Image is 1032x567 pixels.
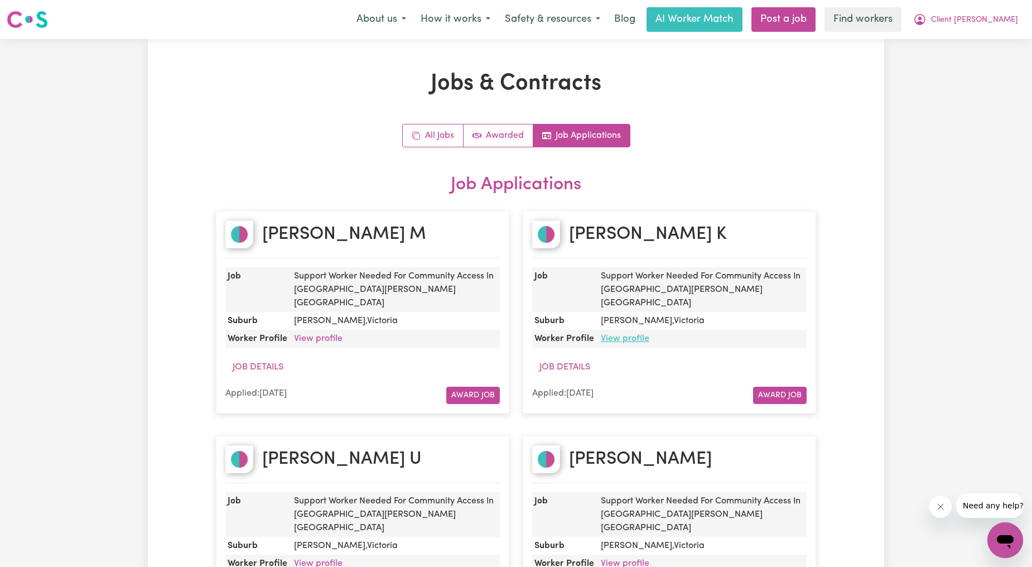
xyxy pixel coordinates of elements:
[532,445,560,473] img: Jazz Davies
[225,267,290,312] dt: Job
[532,492,596,537] dt: Job
[931,14,1018,26] span: Client [PERSON_NAME]
[225,220,253,248] img: Angela
[751,7,816,32] a: Post a job
[262,224,426,245] h2: [PERSON_NAME] M
[349,8,413,31] button: About us
[532,312,596,330] dt: Suburb
[225,312,290,330] dt: Suburb
[824,7,901,32] a: Find workers
[225,389,287,398] span: Applied: [DATE]
[601,334,649,343] a: View profile
[446,387,500,404] button: Award Job
[290,492,500,537] dd: Support Worker Needed For Community Access In [GEOGRAPHIC_DATA][PERSON_NAME][GEOGRAPHIC_DATA]
[533,124,630,147] a: Job applications
[464,124,533,147] a: Active jobs
[290,312,500,330] dd: [PERSON_NAME] , Victoria
[987,522,1023,558] iframe: Button to launch messaging window
[532,267,596,312] dt: Job
[290,267,500,312] dd: Support Worker Needed For Community Access In [GEOGRAPHIC_DATA][PERSON_NAME][GEOGRAPHIC_DATA]
[290,537,500,555] dd: [PERSON_NAME] , Victoria
[569,449,712,470] h2: [PERSON_NAME]
[607,7,642,32] a: Blog
[596,537,807,555] dd: [PERSON_NAME] , Victoria
[596,312,807,330] dd: [PERSON_NAME] , Victoria
[906,8,1025,31] button: My Account
[403,124,464,147] a: All jobs
[596,492,807,537] dd: Support Worker Needed For Community Access In [GEOGRAPHIC_DATA][PERSON_NAME][GEOGRAPHIC_DATA]
[225,357,291,378] button: Job Details
[294,334,343,343] a: View profile
[7,9,48,30] img: Careseekers logo
[929,496,952,518] iframe: Close message
[532,330,596,348] dt: Worker Profile
[647,7,742,32] a: AI Worker Match
[225,492,290,537] dt: Job
[225,537,290,555] dt: Suburb
[569,224,727,245] h2: [PERSON_NAME] K
[225,445,253,473] img: Ekta
[753,387,807,404] button: Award Job
[216,70,816,97] h1: Jobs & Contracts
[7,8,67,17] span: Need any help?
[216,174,816,195] h2: Job Applications
[498,8,607,31] button: Safety & resources
[956,493,1023,518] iframe: Message from company
[532,537,596,555] dt: Suburb
[413,8,498,31] button: How it works
[7,7,48,32] a: Careseekers logo
[596,267,807,312] dd: Support Worker Needed For Community Access In [GEOGRAPHIC_DATA][PERSON_NAME][GEOGRAPHIC_DATA]
[532,389,594,398] span: Applied: [DATE]
[225,330,290,348] dt: Worker Profile
[532,220,560,248] img: Sukhmeet
[532,357,597,378] button: Job Details
[262,449,422,470] h2: [PERSON_NAME] U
